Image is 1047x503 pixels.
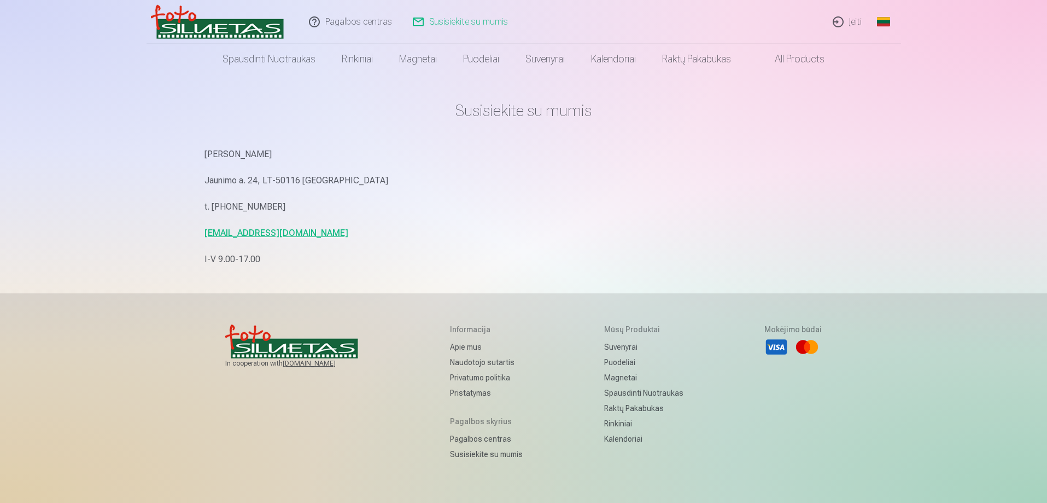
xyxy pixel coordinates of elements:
[604,339,683,355] a: Suvenyrai
[450,339,523,355] a: Apie mus
[450,416,523,427] h5: Pagalbos skyrius
[604,355,683,370] a: Puodeliai
[604,385,683,401] a: Spausdinti nuotraukas
[209,44,329,74] a: Spausdinti nuotraukas
[204,173,843,188] p: Jaunimo a. 24, LT-50116 [GEOGRAPHIC_DATA]
[450,324,523,335] h5: Informacija
[204,252,843,267] p: I-V 9.00-17.00
[204,199,843,215] p: t. [PHONE_NUMBER]
[604,370,683,385] a: Magnetai
[450,44,512,74] a: Puodeliai
[764,324,822,335] h5: Mokėjimo būdai
[512,44,578,74] a: Suvenyrai
[744,44,838,74] a: All products
[450,431,523,447] a: Pagalbos centras
[151,4,284,39] img: /v3
[450,447,523,462] a: Susisiekite su mumis
[604,324,683,335] h5: Mūsų produktai
[450,370,523,385] a: Privatumo politika
[604,416,683,431] a: Rinkiniai
[604,431,683,447] a: Kalendoriai
[204,228,348,238] a: [EMAIL_ADDRESS][DOMAIN_NAME]
[578,44,649,74] a: Kalendoriai
[649,44,744,74] a: Raktų pakabukas
[204,101,843,120] h1: Susisiekite su mumis
[764,335,788,359] li: Visa
[604,401,683,416] a: Raktų pakabukas
[204,147,843,162] p: [PERSON_NAME]
[450,385,523,401] a: Pristatymas
[795,335,819,359] li: Mastercard
[450,355,523,370] a: Naudotojo sutartis
[386,44,450,74] a: Magnetai
[329,44,386,74] a: Rinkiniai
[283,359,362,368] a: [DOMAIN_NAME]
[225,359,369,368] span: In cooperation with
